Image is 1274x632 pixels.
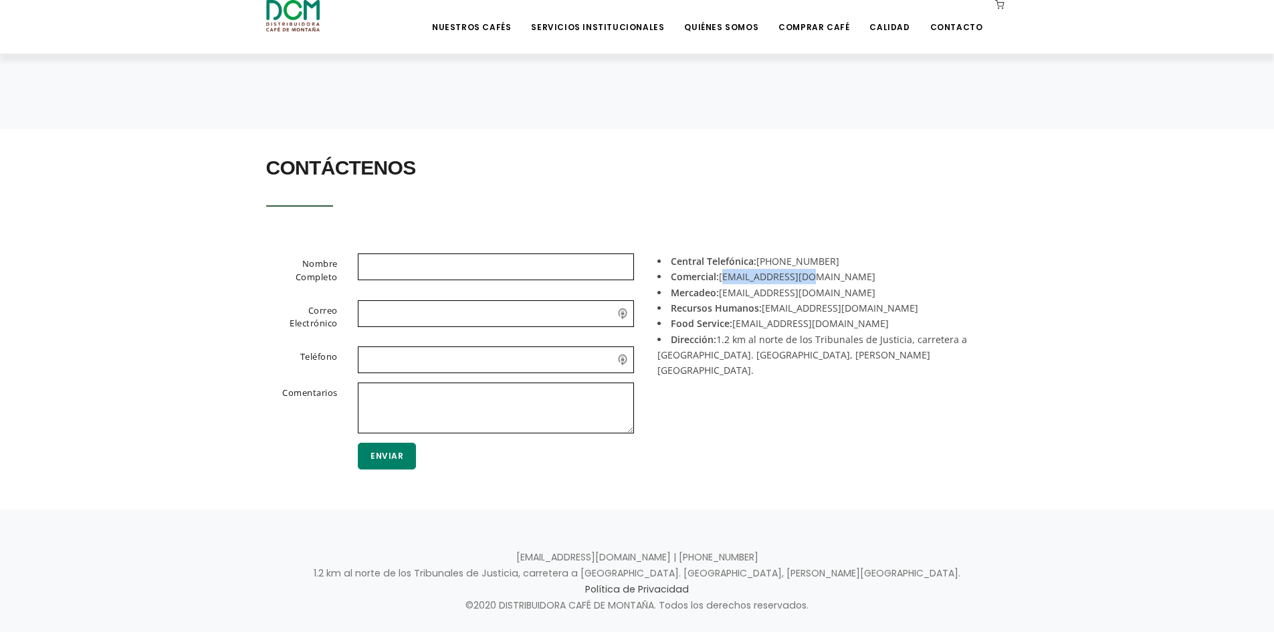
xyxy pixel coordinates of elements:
strong: Recursos Humanos: [671,302,762,314]
strong: Central Telefónica: [671,255,756,268]
strong: Mercadeo: [671,286,719,299]
a: Servicios Institucionales [523,1,672,33]
label: Correo Electrónico [249,300,348,335]
strong: Dirección: [671,333,716,346]
p: [EMAIL_ADDRESS][DOMAIN_NAME] | [PHONE_NUMBER] 1.2 km al norte de los Tribunales de Justicia, carr... [266,550,1008,614]
label: Nombre Completo [249,253,348,288]
a: Calidad [861,1,918,33]
button: Enviar [358,443,416,469]
a: Quiénes Somos [676,1,766,33]
a: Contacto [922,1,991,33]
label: Comentarios [249,383,348,431]
h2: Contáctenos [266,149,1008,187]
li: [PHONE_NUMBER] [657,253,998,269]
strong: Food Service: [671,317,732,330]
li: [EMAIL_ADDRESS][DOMAIN_NAME] [657,285,998,300]
strong: Comercial: [671,270,719,283]
li: 1.2 km al norte de los Tribunales de Justicia, carretera a [GEOGRAPHIC_DATA]. [GEOGRAPHIC_DATA], ... [657,332,998,379]
li: [EMAIL_ADDRESS][DOMAIN_NAME] [657,316,998,331]
li: [EMAIL_ADDRESS][DOMAIN_NAME] [657,269,998,284]
a: Comprar Café [770,1,857,33]
li: [EMAIL_ADDRESS][DOMAIN_NAME] [657,300,998,316]
label: Teléfono [249,346,348,371]
a: Política de Privacidad [585,583,689,596]
a: Nuestros Cafés [424,1,519,33]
